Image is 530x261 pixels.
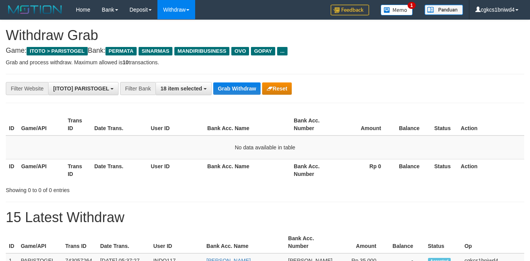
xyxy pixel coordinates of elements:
th: Status [431,159,458,181]
th: Action [458,114,524,136]
th: Action [458,159,524,181]
span: GOPAY [251,47,275,55]
th: Bank Acc. Number [291,159,337,181]
th: Status [431,114,458,136]
th: Date Trans. [91,159,148,181]
span: SINARMAS [139,47,172,55]
th: Bank Acc. Number [285,231,336,253]
th: ID [6,231,18,253]
h1: Withdraw Grab [6,28,524,43]
th: Trans ID [62,231,97,253]
strong: 10 [122,59,129,65]
span: MANDIRIBUSINESS [174,47,229,55]
span: PERMATA [105,47,137,55]
div: Filter Bank [120,82,155,95]
th: Amount [337,114,393,136]
span: ... [277,47,288,55]
th: Bank Acc. Name [204,114,291,136]
span: OVO [231,47,249,55]
img: panduan.png [425,5,463,15]
h1: 15 Latest Withdraw [6,210,524,225]
button: [ITOTO] PARISTOGEL [48,82,119,95]
button: Grab Withdraw [213,82,261,95]
th: User ID [148,114,204,136]
button: Reset [262,82,292,95]
span: 1 [408,2,416,9]
td: No data available in table [6,136,524,159]
img: MOTION_logo.png [6,4,64,15]
th: User ID [150,231,203,253]
th: Game/API [18,159,65,181]
th: Rp 0 [337,159,393,181]
th: Trans ID [65,159,91,181]
img: Feedback.jpg [331,5,369,15]
th: Date Trans. [91,114,148,136]
span: ITOTO > PARISTOGEL [27,47,88,55]
th: Game/API [18,114,65,136]
p: Grab and process withdraw. Maximum allowed is transactions. [6,59,524,66]
th: Bank Acc. Name [203,231,285,253]
div: Filter Website [6,82,48,95]
th: Balance [388,231,425,253]
th: Trans ID [65,114,91,136]
th: Date Trans. [97,231,150,253]
th: ID [6,114,18,136]
th: ID [6,159,18,181]
th: Bank Acc. Number [291,114,337,136]
th: Game/API [18,231,62,253]
th: Balance [393,159,431,181]
th: User ID [148,159,204,181]
th: Balance [393,114,431,136]
div: Showing 0 to 0 of 0 entries [6,183,215,194]
button: 18 item selected [155,82,212,95]
th: Amount [336,231,388,253]
th: Op [461,231,524,253]
th: Bank Acc. Name [204,159,291,181]
th: Status [425,231,461,253]
img: Button%20Memo.svg [381,5,413,15]
span: 18 item selected [161,85,202,92]
span: [ITOTO] PARISTOGEL [53,85,109,92]
h4: Game: Bank: [6,47,524,55]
